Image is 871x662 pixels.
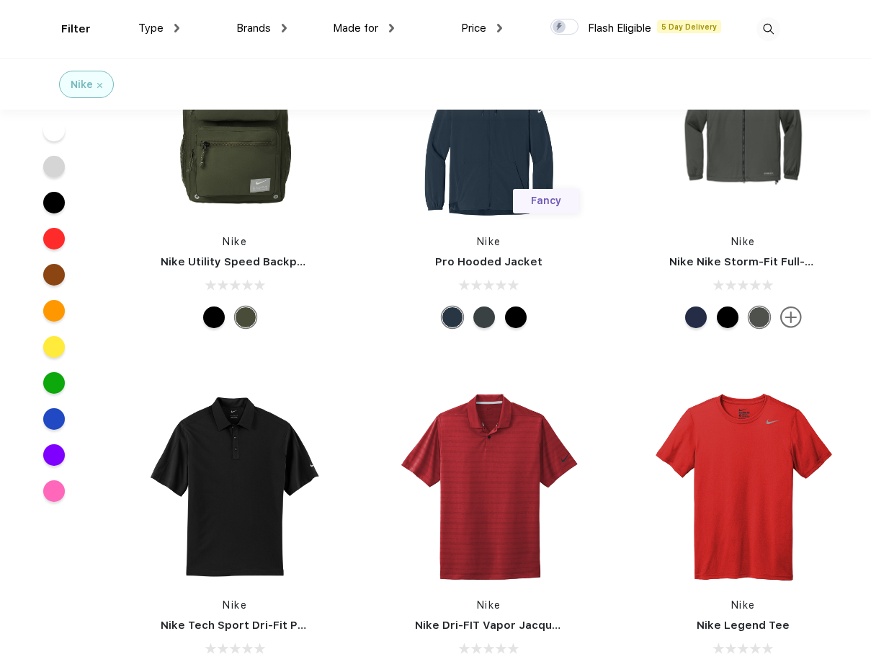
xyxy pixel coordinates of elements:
a: Nike [223,236,247,247]
img: dropdown.png [174,24,179,32]
img: desktop_search.svg [756,17,780,41]
div: College Navy [685,306,707,328]
img: dropdown.png [389,24,394,32]
img: func=resize&h=266 [139,28,331,220]
img: more.svg [780,306,802,328]
a: Nike Dri-FIT Vapor Jacquard Polo [415,619,598,632]
span: Price [461,22,486,35]
a: Nike [477,236,501,247]
span: Fancy [531,195,561,206]
img: filter_cancel.svg [97,83,102,88]
div: Navy Game Royal [442,306,463,328]
div: Anthracite [749,306,770,328]
img: dropdown.png [282,24,287,32]
a: Nike [223,599,247,611]
span: 5 Day Delivery [657,20,721,33]
a: Pro Hooded Jacket [435,255,542,268]
a: Nike [477,599,501,611]
div: Anthracite [473,306,495,328]
img: dropdown.png [497,24,502,32]
a: Nike Legend Tee [697,619,790,632]
div: Nike [71,77,93,92]
a: Nike [731,599,756,611]
div: Black [717,306,738,328]
img: func=resize&h=266 [393,392,585,583]
div: Filter [61,21,91,37]
a: Nike Nike Storm-Fit Full-Zip Jacket [669,255,863,268]
a: Nike Utility Speed Backpack [161,255,316,268]
img: func=resize&h=266 [648,28,839,220]
div: Black [203,306,225,328]
span: Made for [333,22,378,35]
img: func=resize&h=266 [393,28,585,220]
span: Brands [236,22,271,35]
div: Cargo Khaki [235,306,256,328]
span: Flash Eligible [588,22,651,35]
span: Type [138,22,164,35]
div: Black [505,306,527,328]
a: Nike [731,236,756,247]
img: func=resize&h=266 [648,392,839,583]
img: func=resize&h=266 [139,392,331,583]
a: Nike Tech Sport Dri-Fit Polo [161,619,315,632]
